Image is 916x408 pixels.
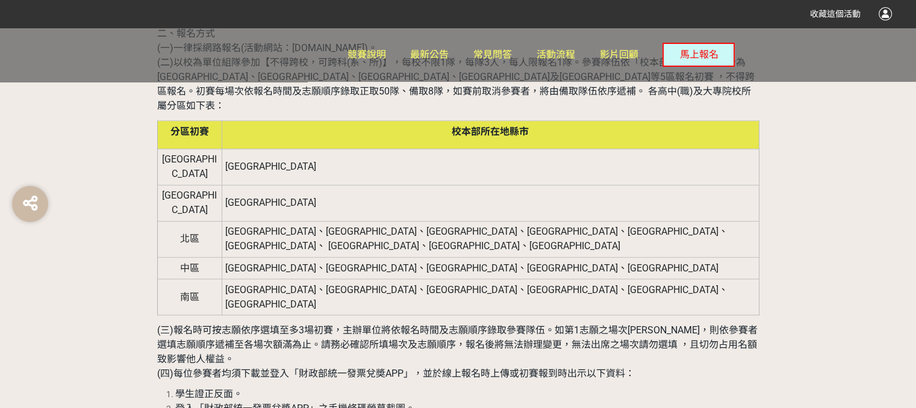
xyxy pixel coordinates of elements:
span: 分區初賽 [170,126,209,137]
span: 競賽說明 [347,49,386,60]
span: 馬上報名 [679,49,718,60]
a: 最新公告 [410,28,449,82]
span: 活動流程 [537,49,575,60]
span: [GEOGRAPHIC_DATA] [162,190,217,215]
span: 校本部所在地縣市 [452,126,529,137]
span: [GEOGRAPHIC_DATA] [225,161,316,172]
span: [GEOGRAPHIC_DATA]、[GEOGRAPHIC_DATA]、[GEOGRAPHIC_DATA]、[GEOGRAPHIC_DATA]、[GEOGRAPHIC_DATA] [225,262,718,274]
span: 中區 [180,262,199,274]
button: 馬上報名 [662,43,735,67]
span: 常見問答 [473,49,512,60]
span: 學生證正反面。 [175,388,243,400]
span: [GEOGRAPHIC_DATA] [225,197,316,208]
span: 影片回顧 [600,49,638,60]
span: [GEOGRAPHIC_DATA]、[GEOGRAPHIC_DATA]、[GEOGRAPHIC_DATA]、[GEOGRAPHIC_DATA]、[GEOGRAPHIC_DATA]、[GEOGRA... [225,284,728,310]
span: 北區 [180,233,199,244]
span: (四)每位參賽者均須下載並登入「財政部統一發票兌奬APP」，並於線上報名時上傳或初賽報到時出示以下資料： [157,368,635,379]
a: 活動流程 [537,28,575,82]
span: 最新公告 [410,49,449,60]
a: 競賽說明 [347,28,386,82]
span: 南區 [180,291,199,303]
a: 常見問答 [473,28,512,82]
span: [GEOGRAPHIC_DATA] [162,153,217,179]
a: 影片回顧 [600,28,638,82]
span: (三)報名時可按志願依序選填至多3場初賽，主辦單位將依報名時間及志願順序錄取參賽隊伍。如第1志願之場次[PERSON_NAME]，則依參賽者選填志願順序遞補至各場次額滿為止。請務必確認所填場次及... [157,324,758,365]
span: (二)以校為單位組隊參加【不得跨校，可跨科(系、所)】，每校不限1隊，每隊3人，每人限報名1隊。參賽隊伍依「校本部」所在位址區分為[GEOGRAPHIC_DATA]、[GEOGRAPHIC_DA... [157,57,755,111]
span: [GEOGRAPHIC_DATA]、[GEOGRAPHIC_DATA]、[GEOGRAPHIC_DATA]、[GEOGRAPHIC_DATA]、[GEOGRAPHIC_DATA]、[GEOGRA... [225,226,728,252]
span: 收藏這個活動 [810,9,861,19]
